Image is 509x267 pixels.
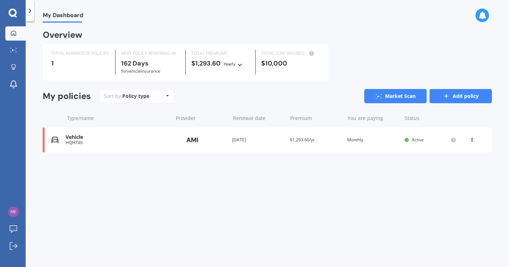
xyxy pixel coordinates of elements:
[348,115,399,122] div: You are paying
[66,134,169,140] div: Vehicle
[51,50,109,57] div: TOTAL NUMBER OF POLICIES
[43,31,82,38] div: Overview
[261,50,319,57] div: TOTAL SUM INSURED
[121,59,149,68] b: 162 Days
[412,137,424,143] span: Active
[290,115,342,122] div: Premium
[176,115,227,122] div: Provider
[8,206,19,217] img: 568a6fbd6ae8464d594bdab3cab46c19
[67,115,170,122] div: Type/name
[121,50,179,57] div: NEXT POLICY RENEWING IN
[175,133,210,147] img: AMI
[121,68,160,74] span: for Vehicle insurance
[51,136,58,143] img: Vehicle
[347,136,399,143] div: Monthly
[261,60,319,67] div: $10,000
[51,60,109,67] div: 1
[364,89,427,103] a: Market Scan
[122,93,149,100] div: Policy type
[43,91,91,101] div: My policies
[232,136,284,143] div: [DATE]
[191,50,250,57] div: TOTAL PREMIUMS
[104,93,149,100] div: Sort by:
[290,137,315,143] span: $1,293.60/yr
[430,89,492,103] a: Add policy
[43,12,83,21] span: My Dashboard
[405,115,456,122] div: Status
[223,61,236,68] div: Yearly
[66,140,169,145] div: HQH749
[191,60,250,68] div: $1,293.60
[233,115,285,122] div: Renewal date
